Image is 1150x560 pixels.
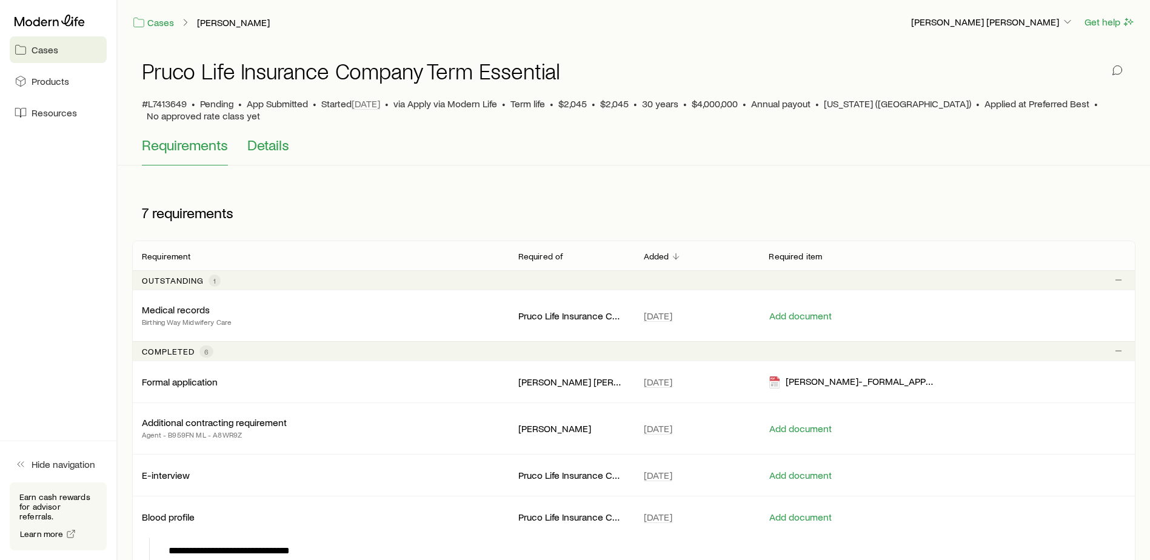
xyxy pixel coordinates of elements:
[200,98,233,110] p: Pending
[644,252,669,261] p: Added
[502,98,506,110] span: •
[911,15,1074,30] button: [PERSON_NAME] [PERSON_NAME]
[152,204,233,221] span: requirements
[20,530,64,538] span: Learn more
[976,98,980,110] span: •
[644,511,672,523] span: [DATE]
[142,98,187,110] span: #L7413649
[518,469,624,481] p: Pruco Life Insurance Company
[692,98,738,110] span: $4,000,000
[10,36,107,63] a: Cases
[644,469,672,481] span: [DATE]
[142,252,190,261] p: Requirement
[142,204,149,221] span: 7
[352,98,380,110] span: [DATE]
[142,511,195,523] p: Blood profile
[142,416,287,428] p: Additional contracting requirement
[815,98,819,110] span: •
[769,252,822,261] p: Required item
[644,376,672,388] span: [DATE]
[10,451,107,478] button: Hide navigation
[644,310,672,322] span: [DATE]
[142,59,560,83] h1: Pruco Life Insurance Company Term Essential
[751,98,811,110] span: Annual payout
[196,17,270,28] a: [PERSON_NAME]
[247,98,308,110] span: App Submitted
[142,347,195,356] p: Completed
[558,98,587,110] span: $2,045
[642,98,678,110] span: 30 years
[510,98,545,110] span: Term life
[824,98,971,110] span: [US_STATE] ([GEOGRAPHIC_DATA])
[769,310,832,322] button: Add document
[142,376,218,388] p: Formal application
[1084,15,1135,29] button: Get help
[385,98,389,110] span: •
[238,98,242,110] span: •
[550,98,553,110] span: •
[192,98,195,110] span: •
[985,98,1089,110] span: Applied at Preferred Best
[600,98,629,110] span: $2,045
[313,98,316,110] span: •
[213,276,216,285] span: 1
[769,470,832,481] button: Add document
[10,99,107,126] a: Resources
[32,458,95,470] span: Hide navigation
[518,310,624,322] p: Pruco Life Insurance Company
[247,136,289,153] span: Details
[1094,98,1098,110] span: •
[142,304,210,316] p: Medical records
[321,98,380,110] p: Started
[518,376,624,388] p: [PERSON_NAME] [PERSON_NAME]
[769,375,937,389] div: [PERSON_NAME]-_FORMAL_APP_-_Prudential_(1)
[10,68,107,95] a: Products
[743,98,746,110] span: •
[393,98,497,110] span: via Apply via Modern Life
[32,44,58,56] span: Cases
[147,110,260,122] span: No approved rate class yet
[32,75,69,87] span: Products
[142,428,287,441] p: Agent - B959FN ML - A8WR9Z
[204,347,209,356] span: 6
[19,492,97,521] p: Earn cash rewards for advisor referrals.
[10,482,107,550] div: Earn cash rewards for advisor referrals.Learn more
[518,511,624,523] p: Pruco Life Insurance Company
[769,512,832,523] button: Add document
[142,276,204,285] p: Outstanding
[142,469,190,481] p: E-interview
[769,423,832,435] button: Add document
[683,98,687,110] span: •
[142,316,232,328] p: Birthing Way Midwifery Care
[644,422,672,435] span: [DATE]
[32,107,77,119] span: Resources
[911,16,1074,28] p: [PERSON_NAME] [PERSON_NAME]
[518,422,624,435] p: [PERSON_NAME]
[634,98,637,110] span: •
[142,136,1126,165] div: Application details tabs
[592,98,595,110] span: •
[132,16,175,30] a: Cases
[142,136,228,153] span: Requirements
[518,252,564,261] p: Required of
